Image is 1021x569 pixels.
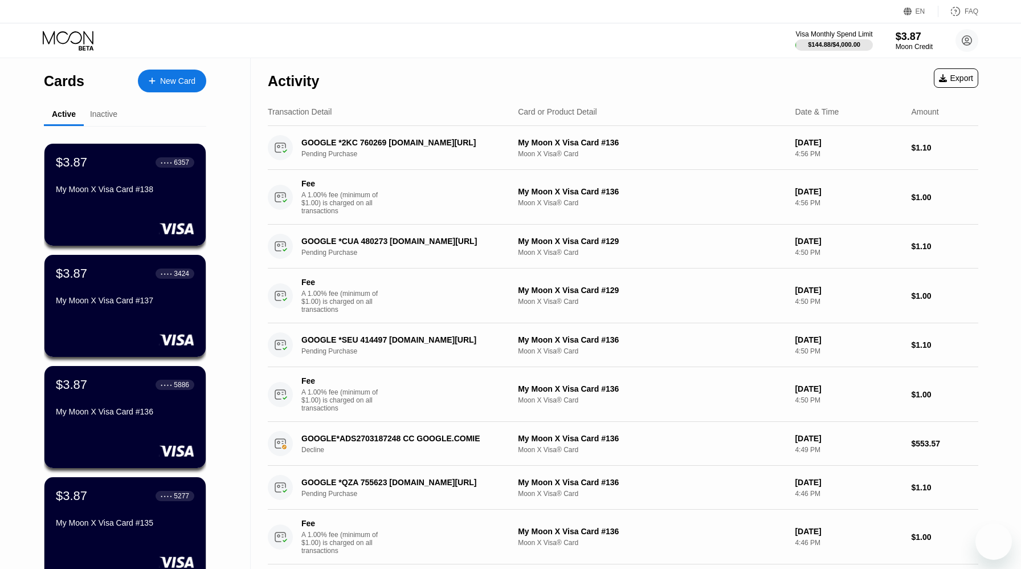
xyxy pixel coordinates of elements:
div: My Moon X Visa Card #129 [518,286,786,295]
div: Export [939,74,973,83]
div: EN [904,6,938,17]
div: FeeA 1.00% fee (minimum of $1.00) is charged on all transactionsMy Moon X Visa Card #129Moon X Vi... [268,269,978,323]
div: My Moon X Visa Card #136 [518,478,786,487]
div: EN [916,7,925,15]
div: Inactive [90,109,117,119]
div: Visa Monthly Spend Limit$144.88/$4,000.00 [795,30,872,51]
div: $1.10 [911,242,978,251]
div: My Moon X Visa Card #136 [518,434,786,443]
div: 4:56 PM [795,150,902,158]
div: Moon X Visa® Card [518,249,786,257]
div: ● ● ● ● [161,494,172,498]
div: Moon X Visa® Card [518,298,786,306]
div: My Moon X Visa Card #137 [56,296,194,305]
div: Moon X Visa® Card [518,199,786,207]
div: GOOGLE*ADS2703187248 CC GOOGLE.COMIE [301,434,503,443]
div: GOOGLE *SEU 414497 [DOMAIN_NAME][URL]Pending PurchaseMy Moon X Visa Card #136Moon X Visa® Card[DA... [268,323,978,367]
div: $3.87 [56,266,87,281]
div: [DATE] [795,335,902,344]
div: Moon Credit [896,43,933,51]
div: My Moon X Visa Card #136 [518,187,786,196]
div: GOOGLE *SEU 414497 [DOMAIN_NAME][URL] [301,335,503,344]
div: Pending Purchase [301,490,518,498]
div: FeeA 1.00% fee (minimum of $1.00) is charged on all transactionsMy Moon X Visa Card #136Moon X Vi... [268,367,978,422]
div: $3.87 [56,489,87,503]
div: Moon X Visa® Card [518,396,786,404]
div: $3.87● ● ● ●3424My Moon X Visa Card #137 [44,255,206,357]
div: New Card [160,76,195,86]
div: 4:50 PM [795,396,902,404]
div: 4:50 PM [795,347,902,355]
div: $3.87 [56,155,87,170]
div: $553.57 [911,439,978,448]
div: Export [934,68,978,88]
div: $1.10 [911,143,978,152]
div: 4:56 PM [795,199,902,207]
div: ● ● ● ● [161,272,172,275]
div: [DATE] [795,237,902,246]
div: Fee [301,278,381,287]
div: 4:46 PM [795,539,902,547]
div: GOOGLE *2KC 760269 [DOMAIN_NAME][URL] [301,138,503,147]
div: 4:50 PM [795,249,902,257]
div: $3.87● ● ● ●6357My Moon X Visa Card #138 [44,144,206,246]
div: $1.00 [911,533,978,542]
div: $144.88 / $4,000.00 [808,41,860,48]
div: FAQ [965,7,978,15]
div: [DATE] [795,286,902,295]
div: $1.10 [911,483,978,492]
div: New Card [138,70,206,92]
div: Amount [911,107,938,116]
div: A 1.00% fee (minimum of $1.00) is charged on all transactions [301,388,387,412]
div: Pending Purchase [301,347,518,355]
div: 4:49 PM [795,446,902,454]
div: Date & Time [795,107,839,116]
div: Fee [301,519,381,528]
div: 3424 [174,270,189,278]
div: 4:46 PM [795,490,902,498]
div: FeeA 1.00% fee (minimum of $1.00) is charged on all transactionsMy Moon X Visa Card #136Moon X Vi... [268,170,978,225]
div: 5886 [174,381,189,389]
div: GOOGLE *CUA 480273 [DOMAIN_NAME][URL] [301,237,503,246]
div: $1.00 [911,193,978,202]
div: A 1.00% fee (minimum of $1.00) is charged on all transactions [301,191,387,215]
div: $3.87● ● ● ●5886My Moon X Visa Card #136 [44,366,206,468]
div: Active [52,109,76,119]
div: My Moon X Visa Card #135 [56,518,194,527]
div: Card or Product Detail [518,107,597,116]
div: My Moon X Visa Card #138 [56,185,194,194]
div: GOOGLE*ADS2703187248 CC GOOGLE.COMIEDeclineMy Moon X Visa Card #136Moon X Visa® Card[DATE]4:49 PM... [268,422,978,466]
div: $3.87 [56,377,87,392]
div: GOOGLE *QZA 755623 [DOMAIN_NAME][URL] [301,478,503,487]
div: Decline [301,446,518,454]
div: ● ● ● ● [161,161,172,164]
div: My Moon X Visa Card #136 [518,527,786,536]
div: Pending Purchase [301,150,518,158]
div: [DATE] [795,527,902,536]
div: GOOGLE *QZA 755623 [DOMAIN_NAME][URL]Pending PurchaseMy Moon X Visa Card #136Moon X Visa® Card[DA... [268,466,978,510]
div: $1.00 [911,390,978,399]
div: Fee [301,376,381,385]
div: [DATE] [795,478,902,487]
div: Transaction Detail [268,107,332,116]
div: My Moon X Visa Card #136 [518,384,786,393]
div: My Moon X Visa Card #129 [518,237,786,246]
div: Moon X Visa® Card [518,347,786,355]
div: Fee [301,179,381,188]
div: Moon X Visa® Card [518,539,786,547]
div: Pending Purchase [301,249,518,257]
div: A 1.00% fee (minimum of $1.00) is charged on all transactions [301,531,387,555]
div: Moon X Visa® Card [518,150,786,158]
div: FAQ [938,6,978,17]
div: [DATE] [795,434,902,443]
div: GOOGLE *2KC 760269 [DOMAIN_NAME][URL]Pending PurchaseMy Moon X Visa Card #136Moon X Visa® Card[DA... [268,126,978,170]
div: Visa Monthly Spend Limit [795,30,872,38]
div: $3.87 [896,31,933,43]
div: $1.10 [911,340,978,349]
div: Cards [44,73,84,90]
div: My Moon X Visa Card #136 [518,335,786,344]
div: GOOGLE *CUA 480273 [DOMAIN_NAME][URL]Pending PurchaseMy Moon X Visa Card #129Moon X Visa® Card[DA... [268,225,978,269]
div: Activity [268,73,319,90]
div: $3.87Moon Credit [896,31,933,51]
